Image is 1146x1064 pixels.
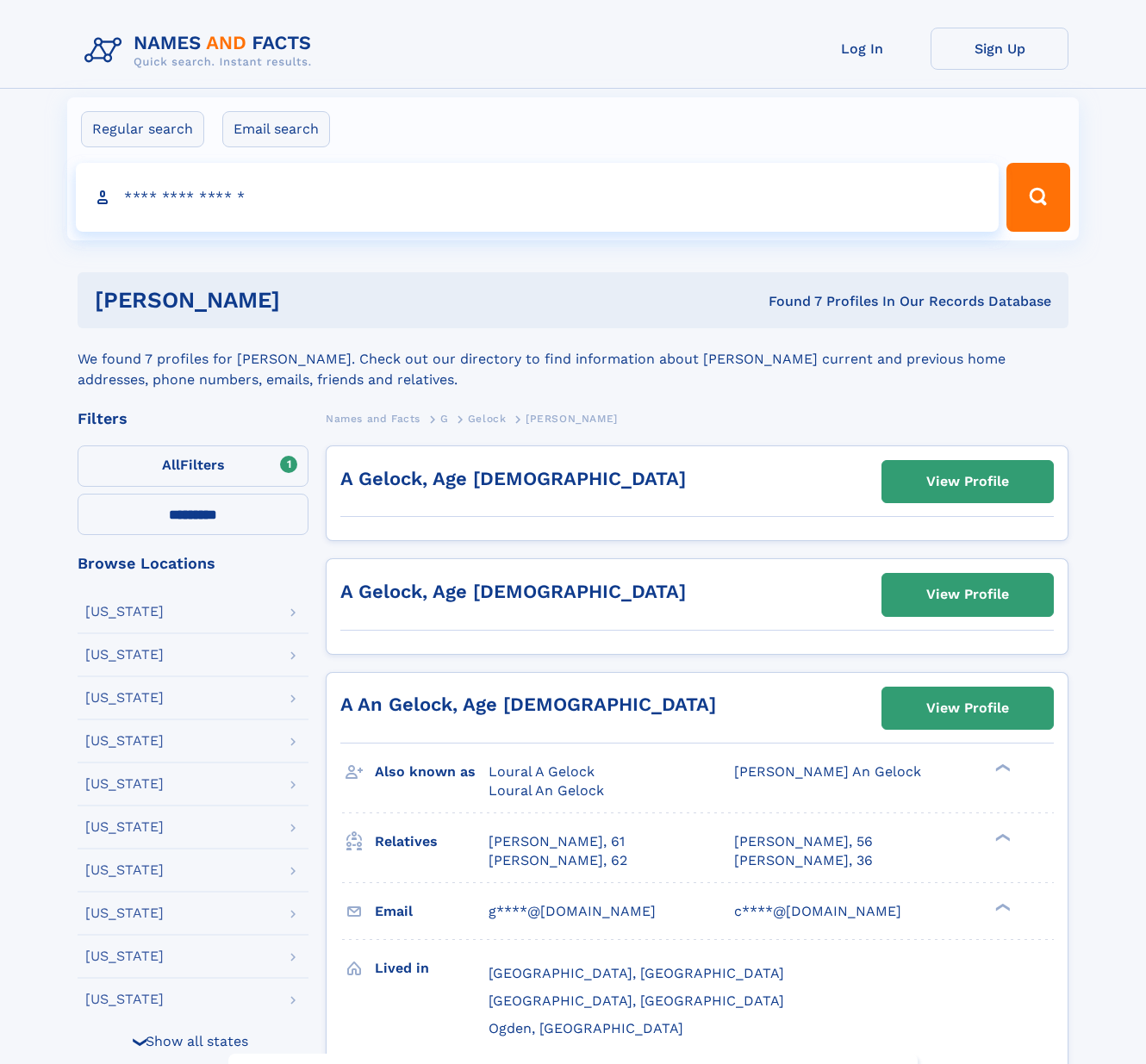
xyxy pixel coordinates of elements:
a: Gelock [468,408,507,429]
div: [US_STATE] [85,949,164,963]
div: ❯ [991,902,1012,913]
div: View Profile [926,462,1009,501]
a: G [440,408,449,429]
div: View Profile [926,575,1009,614]
a: Log In [793,28,931,70]
a: [PERSON_NAME], 56 [734,832,873,851]
h3: Also known as [375,757,489,787]
img: Logo Names and Facts [78,28,326,74]
div: ❯ [991,832,1012,843]
h3: Relatives [375,827,489,856]
div: [US_STATE] [85,777,164,791]
div: View Profile [926,688,1009,728]
a: [PERSON_NAME], 62 [489,851,627,870]
div: Found 7 Profiles In Our Records Database [525,292,1052,311]
h3: Email [375,897,489,926]
button: Search Button [1006,163,1070,232]
label: Filters [78,445,308,487]
a: [PERSON_NAME], 36 [734,851,873,870]
a: [PERSON_NAME], 61 [489,832,625,851]
label: Regular search [81,111,204,147]
a: View Profile [882,461,1053,502]
div: Browse Locations [78,556,308,571]
h3: Lived in [375,954,489,983]
span: All [162,457,180,473]
a: Names and Facts [326,408,420,429]
div: [US_STATE] [85,863,164,877]
span: [PERSON_NAME] An Gelock [734,763,921,780]
a: View Profile [882,574,1053,615]
div: We found 7 profiles for [PERSON_NAME]. Check out our directory to find information about [PERSON_... [78,328,1068,390]
span: [GEOGRAPHIC_DATA], [GEOGRAPHIC_DATA] [489,965,784,981]
div: [US_STATE] [85,906,164,920]
a: A Gelock, Age [DEMOGRAPHIC_DATA] [340,581,686,602]
span: Ogden, [GEOGRAPHIC_DATA] [489,1020,683,1036]
div: [US_STATE] [85,691,164,705]
a: A An Gelock, Age [DEMOGRAPHIC_DATA] [340,694,716,715]
div: [US_STATE] [85,992,164,1006]
div: [US_STATE] [85,820,164,834]
input: search input [76,163,999,232]
a: A Gelock, Age [DEMOGRAPHIC_DATA] [340,468,686,489]
span: Gelock [468,413,507,425]
h1: [PERSON_NAME] [95,289,525,311]
label: Email search [222,111,330,147]
span: Loural An Gelock [489,782,604,799]
span: Loural A Gelock [489,763,595,780]
div: [US_STATE] [85,734,164,748]
div: [US_STATE] [85,648,164,662]
div: Filters [78,411,308,426]
div: ❯ [130,1036,151,1047]
a: View Profile [882,688,1053,729]
div: Show all states [78,1020,308,1061]
div: ❯ [991,762,1012,774]
span: G [440,413,449,425]
span: [PERSON_NAME] [526,413,618,425]
span: [GEOGRAPHIC_DATA], [GEOGRAPHIC_DATA] [489,992,784,1009]
a: Sign Up [931,28,1068,70]
div: [US_STATE] [85,605,164,619]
